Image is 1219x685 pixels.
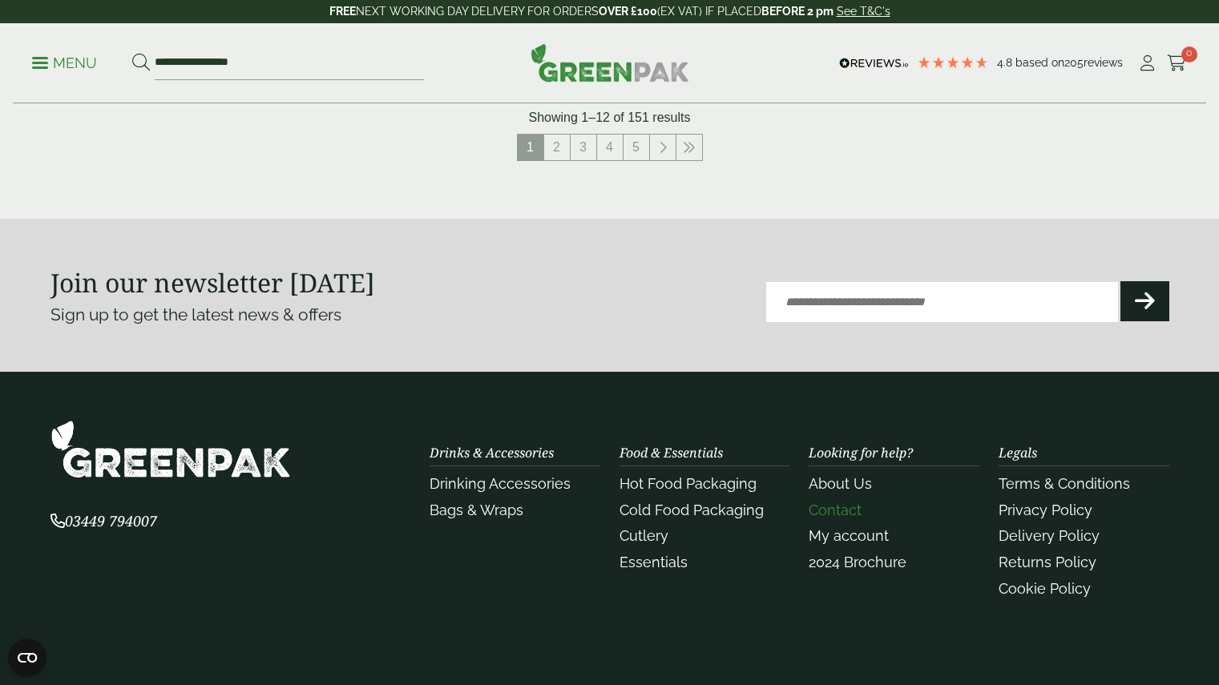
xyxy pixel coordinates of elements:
[999,527,1100,544] a: Delivery Policy
[837,5,890,18] a: See T&C's
[809,475,872,492] a: About Us
[809,554,906,570] a: 2024 Brochure
[999,554,1096,570] a: Returns Policy
[999,475,1130,492] a: Terms & Conditions
[999,580,1091,597] a: Cookie Policy
[571,135,596,160] a: 3
[1167,51,1187,75] a: 0
[809,502,862,518] a: Contact
[544,135,570,160] a: 2
[809,527,889,544] a: My account
[761,5,834,18] strong: BEFORE 2 pm
[597,135,623,160] a: 4
[624,135,649,160] a: 5
[50,302,554,328] p: Sign up to get the latest news & offers
[997,56,1015,69] span: 4.8
[1137,55,1157,71] i: My Account
[1084,56,1123,69] span: reviews
[329,5,356,18] strong: FREE
[50,420,291,478] img: GreenPak Supplies
[839,58,909,69] img: REVIEWS.io
[1167,55,1187,71] i: Cart
[1064,56,1084,69] span: 205
[1181,46,1197,62] span: 0
[518,135,543,160] span: 1
[620,554,688,570] a: Essentials
[430,502,523,518] a: Bags & Wraps
[531,43,689,82] img: GreenPak Supplies
[8,639,46,677] button: Open CMP widget
[529,108,691,127] p: Showing 1–12 of 151 results
[917,55,989,70] div: 4.79 Stars
[430,475,571,492] a: Drinking Accessories
[50,514,157,530] a: 03449 794007
[32,54,97,70] a: Menu
[620,527,668,544] a: Cutlery
[50,265,375,300] strong: Join our newsletter [DATE]
[1015,56,1064,69] span: Based on
[620,475,757,492] a: Hot Food Packaging
[999,502,1092,518] a: Privacy Policy
[599,5,657,18] strong: OVER £100
[32,54,97,73] p: Menu
[50,511,157,530] span: 03449 794007
[620,502,764,518] a: Cold Food Packaging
